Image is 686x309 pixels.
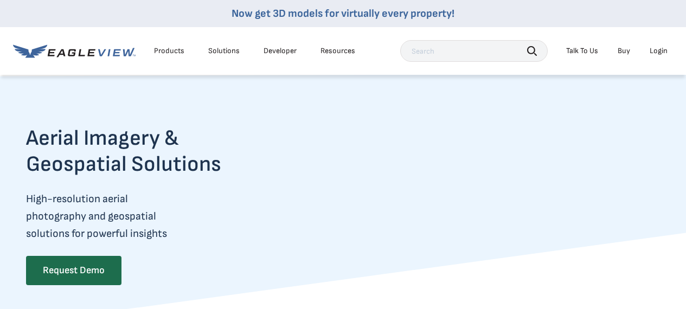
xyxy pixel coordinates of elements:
[232,7,454,20] a: Now get 3D models for virtually every property!
[26,190,264,242] p: High-resolution aerial photography and geospatial solutions for powerful insights
[26,125,264,177] h2: Aerial Imagery & Geospatial Solutions
[566,46,598,56] div: Talk To Us
[650,46,668,56] div: Login
[208,46,240,56] div: Solutions
[320,46,355,56] div: Resources
[400,40,548,62] input: Search
[154,46,184,56] div: Products
[618,46,630,56] a: Buy
[264,46,297,56] a: Developer
[26,256,121,285] a: Request Demo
